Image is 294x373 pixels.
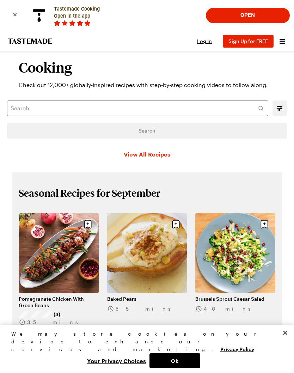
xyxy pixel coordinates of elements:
button: Log In [190,38,219,45]
div: Rating:5 stars [54,20,92,26]
a: More information about your privacy, opens in a new tab [220,346,254,352]
a: Pomegranate Chicken With Green Beans [19,296,99,308]
button: Mobile filters [275,104,284,113]
span: Sign Up for FREE [228,38,268,44]
div: We may store cookies on your device to enhance our services and marketing. [11,330,277,353]
a: Brussels Sprout Caesar Salad [195,296,275,302]
div: Close banner [10,10,19,19]
span: Open in the app [54,13,90,19]
button: Close [277,325,293,341]
div: Privacy [11,330,277,368]
a: Baked Pears [107,296,187,302]
button: Open menu [278,37,287,46]
p: Check out 12,000+ globally-inspired recipes with step-by-step cooking videos to follow along. [19,81,275,89]
h1: Cooking [19,60,275,75]
button: Save recipe [169,218,183,231]
button: Your Privacy Choices [84,353,149,368]
a: View All Recipes [124,150,170,158]
button: Save recipe [81,218,94,231]
button: Sign Up for FREE [223,35,274,48]
img: App logo [29,5,50,26]
button: Save recipe [258,218,271,231]
span: Log In [197,38,212,44]
span: Tastemade Cooking [54,6,100,12]
button: Ok [149,353,200,368]
button: Open [210,8,286,23]
a: To Tastemade Home Page [7,38,53,44]
h2: Seasonal Recipes for September [19,186,160,199]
